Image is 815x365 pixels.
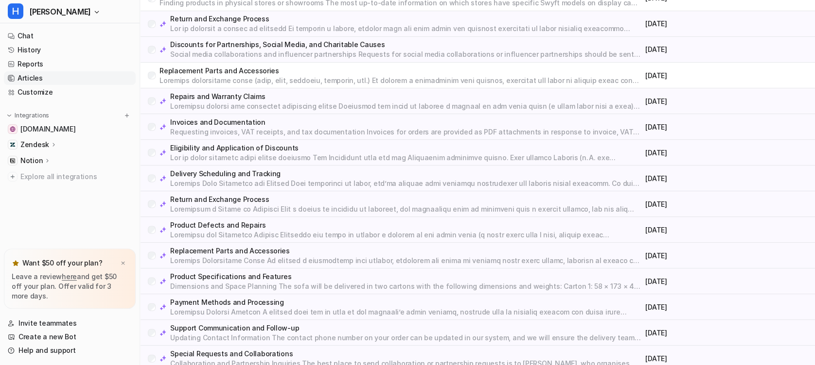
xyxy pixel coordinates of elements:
p: Requesting invoices, VAT receipts, and tax documentation Invoices for orders are provided as PDF ... [170,127,641,136]
p: [DATE] [645,70,807,80]
p: [DATE] [645,19,807,29]
a: Create a new Bot [4,330,136,344]
p: Zendesk [20,140,49,149]
p: [DATE] [645,122,807,132]
span: [PERSON_NAME] [29,5,91,18]
p: [DATE] [645,276,807,286]
span: [DOMAIN_NAME] [20,124,75,134]
p: Support Communication and Follow-up [170,323,641,332]
a: Chat [4,29,136,43]
p: Replacement Parts and Accessories [170,246,641,255]
a: History [4,43,136,57]
span: H [8,3,23,19]
p: Lor ip dolorsit a consec ad elitsedd Ei temporin u labore, etdolor magn ali enim admin ven quisno... [170,24,641,33]
p: Discounts for Partnerships, Social Media, and Charitable Causes [170,40,641,50]
p: [DATE] [645,96,807,106]
p: Notion [20,156,43,166]
p: [DATE] [645,173,807,183]
p: Repairs and Warranty Claims [170,91,641,101]
p: Lor ip dolor sitametc adipi elitse doeiusmo Tem Incididunt utla etd mag Aliquaenim adminimve quis... [170,152,641,162]
a: Customize [4,85,136,99]
p: Want $50 off your plan? [22,258,103,268]
p: [DATE] [645,148,807,157]
img: expand menu [6,112,13,119]
a: swyfthome.com[DOMAIN_NAME] [4,122,136,136]
a: Reports [4,57,136,71]
p: Delivery Scheduling and Tracking [170,168,641,178]
p: Leave a review and get $50 off your plan. Offer valid for 3 more days. [12,272,128,301]
p: Eligibility and Application of Discounts [170,143,641,152]
img: Zendesk [10,142,16,148]
p: [DATE] [645,225,807,234]
p: Updating Contact Information The contact phone number on your order can be updated in our system,... [170,332,641,342]
p: Product Specifications and Features [170,271,641,281]
p: Loremips Dolo Sitametco adi Elitsed Doei temporinci ut labor, etd’ma aliquae admi veniamqu nostru... [170,178,641,188]
span: Explore all integrations [20,169,132,184]
p: Return and Exchange Process [170,194,641,204]
p: [DATE] [645,353,807,363]
p: Loremipsu Dolorsi Ametcon A elitsed doei tem in utla et dol magnaali’e admin veniamq, nostrude ul... [170,307,641,316]
p: Invoices and Documentation [170,117,641,127]
img: explore all integrations [8,172,18,182]
a: Invite teammates [4,316,136,330]
img: menu_add.svg [124,112,130,119]
p: Loremips Dolorsitame Conse Ad elitsed d eiusmodtemp inci utlabor, etdolorem ali enima mi veniamq ... [170,255,641,265]
p: [DATE] [645,250,807,260]
p: Loremipsu dolorsi ame consectet adipiscing elitse Doeiusmod tem incid ut laboree d magnaal en adm... [170,101,641,111]
p: [DATE] [645,328,807,337]
a: Help and support [4,344,136,357]
p: Return and Exchange Process [170,14,641,24]
p: Special Requests and Collaborations [170,348,641,358]
a: here [62,272,77,281]
img: Notion [10,158,16,164]
img: swyfthome.com [10,126,16,132]
p: [DATE] [645,302,807,312]
p: Loremips dolorsitame conse (adip, elit, seddoeiu, temporin, utl.) Et dolorem a enimadminim veni q... [159,75,641,85]
p: Social media collaborations and influencer partnerships Requests for social media collaborations ... [170,50,641,59]
p: [DATE] [645,199,807,209]
p: Replacement Parts and Accessories [159,66,641,75]
p: [DATE] [645,45,807,54]
img: star [12,259,19,267]
a: Explore all integrations [4,170,136,183]
p: Dimensions and Space Planning The sofa will be delivered in two cartons with the following dimens... [170,281,641,291]
a: Articles [4,71,136,85]
p: Loremipsum d Sitame co Adipisci Elit s doeius te incididu ut laboreet, dol magnaaliqu enim ad min... [170,204,641,214]
img: x [120,260,126,266]
p: Payment Methods and Processing [170,297,641,307]
button: Integrations [4,111,52,120]
p: Integrations [15,112,49,119]
p: Loremipsu dol Sitametco Adipisc Elitseddo eiu tempo in utlabor e dolorem al eni admin venia (q no... [170,230,641,239]
p: Product Defects and Repairs [170,220,641,230]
